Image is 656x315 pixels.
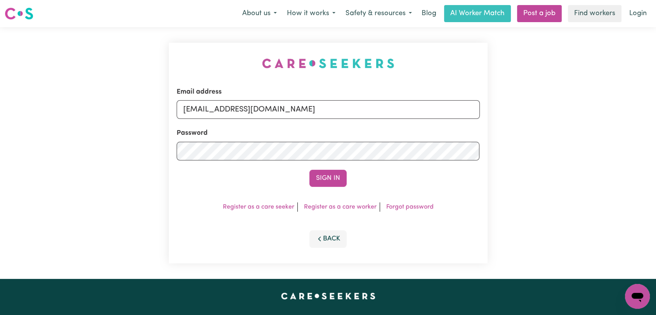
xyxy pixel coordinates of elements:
a: Register as a care worker [304,204,377,210]
img: Careseekers logo [5,7,33,21]
a: Careseekers home page [281,293,375,299]
button: How it works [282,5,340,22]
label: Email address [177,87,222,97]
a: Blog [417,5,441,22]
a: Post a job [517,5,562,22]
a: Forgot password [386,204,434,210]
a: Find workers [568,5,621,22]
input: Email address [177,100,480,119]
a: Login [625,5,651,22]
button: Sign In [309,170,347,187]
button: Safety & resources [340,5,417,22]
iframe: Button to launch messaging window [625,284,650,309]
button: About us [237,5,282,22]
label: Password [177,128,208,138]
button: Back [309,230,347,247]
a: Register as a care seeker [223,204,294,210]
a: AI Worker Match [444,5,511,22]
a: Careseekers logo [5,5,33,23]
